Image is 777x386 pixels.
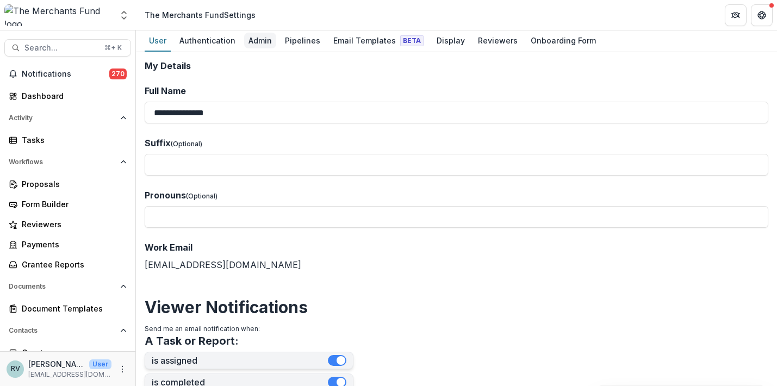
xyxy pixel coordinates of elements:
[4,175,131,193] a: Proposals
[175,30,240,52] a: Authentication
[89,359,111,369] p: User
[281,33,325,48] div: Pipelines
[4,256,131,273] a: Grantee Reports
[145,190,186,201] span: Pronouns
[4,39,131,57] button: Search...
[474,33,522,48] div: Reviewers
[432,30,469,52] a: Display
[24,43,98,53] span: Search...
[145,297,768,317] h2: Viewer Notifications
[526,30,600,52] a: Onboarding Form
[102,42,124,54] div: ⌘ + K
[4,235,131,253] a: Payments
[4,87,131,105] a: Dashboard
[4,153,131,171] button: Open Workflows
[22,134,122,146] div: Tasks
[725,4,747,26] button: Partners
[152,356,328,366] label: is assigned
[145,325,260,333] span: Send me an email notification when:
[432,33,469,48] div: Display
[116,4,132,26] button: Open entity switcher
[281,30,325,52] a: Pipelines
[4,300,131,317] a: Document Templates
[22,70,109,79] span: Notifications
[4,278,131,295] button: Open Documents
[145,242,192,253] span: Work Email
[22,303,122,314] div: Document Templates
[22,347,122,358] div: Grantees
[109,69,127,79] span: 270
[9,158,116,166] span: Workflows
[329,30,428,52] a: Email Templates Beta
[28,358,85,370] p: [PERSON_NAME]
[4,195,131,213] a: Form Builder
[145,241,768,271] div: [EMAIL_ADDRESS][DOMAIN_NAME]
[22,178,122,190] div: Proposals
[145,9,256,21] div: The Merchants Fund Settings
[4,65,131,83] button: Notifications270
[4,4,112,26] img: The Merchants Fund logo
[400,35,424,46] span: Beta
[22,219,122,230] div: Reviewers
[22,239,122,250] div: Payments
[9,283,116,290] span: Documents
[175,33,240,48] div: Authentication
[186,192,217,200] span: (Optional)
[4,109,131,127] button: Open Activity
[145,334,239,347] h3: A Task or Report:
[145,85,186,96] span: Full Name
[145,61,768,71] h2: My Details
[145,138,171,148] span: Suffix
[4,344,131,362] a: Grantees
[116,363,129,376] button: More
[526,33,600,48] div: Onboarding Form
[244,33,276,48] div: Admin
[751,4,773,26] button: Get Help
[9,327,116,334] span: Contacts
[22,90,122,102] div: Dashboard
[4,131,131,149] a: Tasks
[171,140,202,148] span: (Optional)
[11,365,20,372] div: Rachael Viscidy
[4,322,131,339] button: Open Contacts
[145,30,171,52] a: User
[474,30,522,52] a: Reviewers
[9,114,116,122] span: Activity
[4,215,131,233] a: Reviewers
[28,370,111,379] p: [EMAIL_ADDRESS][DOMAIN_NAME]
[329,33,428,48] div: Email Templates
[140,7,260,23] nav: breadcrumb
[22,259,122,270] div: Grantee Reports
[145,33,171,48] div: User
[244,30,276,52] a: Admin
[22,198,122,210] div: Form Builder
